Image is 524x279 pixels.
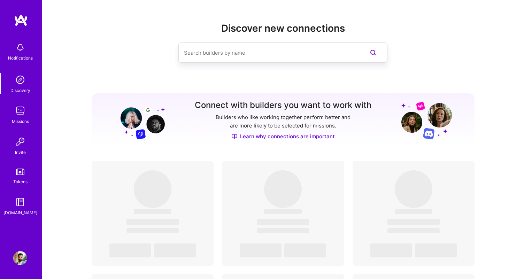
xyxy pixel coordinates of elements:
span: ‌ [257,228,309,233]
span: ‌ [387,228,440,233]
span: ‌ [126,228,179,233]
div: Notifications [8,54,33,62]
img: Grow your network [401,101,452,139]
div: [DOMAIN_NAME] [3,209,37,216]
span: ‌ [395,170,432,208]
span: ‌ [264,209,302,214]
span: ‌ [154,243,196,257]
img: teamwork [13,104,27,118]
span: ‌ [370,243,412,257]
img: Discover [232,133,237,139]
img: logo [14,14,28,26]
img: discovery [13,73,27,87]
span: ‌ [134,209,171,214]
a: Learn why connections are important [232,133,335,140]
p: Builders who like working together perform better and are more likely to be selected for missions. [214,113,352,130]
span: ‌ [415,243,457,257]
div: Invite [15,149,26,156]
img: Invite [13,135,27,149]
span: ‌ [387,219,440,225]
h3: Connect with builders you want to work with [195,100,371,110]
i: icon SearchPurple [369,48,377,57]
img: tokens [16,169,24,175]
div: Discovery [10,87,30,94]
span: ‌ [240,243,282,257]
span: ‌ [109,243,151,257]
span: ‌ [126,219,179,225]
a: User Avatar [11,251,29,265]
div: Missions [12,118,29,125]
img: User Avatar [13,251,27,265]
img: Grow your network [114,101,165,139]
span: ‌ [284,243,326,257]
span: ‌ [395,209,432,214]
h2: Discover new connections [92,23,475,34]
img: guide book [13,195,27,209]
span: ‌ [257,219,309,225]
div: Tokens [13,178,28,185]
span: ‌ [134,170,171,208]
img: bell [13,40,27,54]
span: ‌ [264,170,302,208]
input: Search builders by name [184,44,354,62]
